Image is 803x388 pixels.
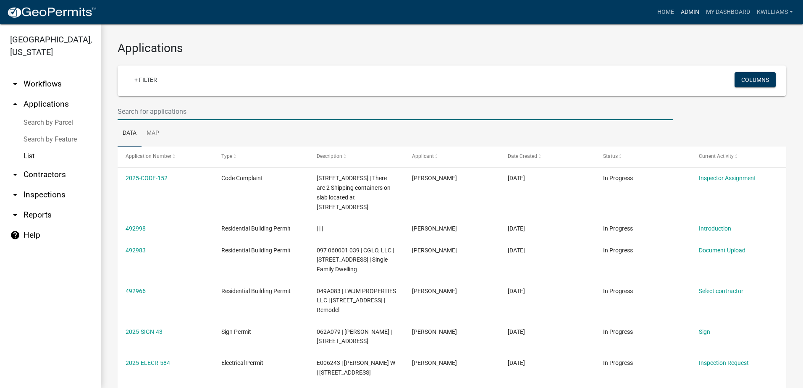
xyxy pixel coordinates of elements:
span: In Progress [603,225,633,232]
span: Sign Permit [221,328,251,335]
span: Laura Larios [412,328,457,335]
span: E006243 | MATHIS SHIRLON W | 115 Summit Lane [317,359,395,376]
datatable-header-cell: Description [309,147,404,167]
a: Map [142,120,164,147]
a: 2025-SIGN-43 [126,328,163,335]
a: 2025-ELECR-584 [126,359,170,366]
span: In Progress [603,175,633,181]
a: Data [118,120,142,147]
span: 10/15/2025 [508,288,525,294]
span: In Progress [603,288,633,294]
button: Columns [735,72,776,87]
span: Keith Davis [412,288,457,294]
a: 2025-CODE-152 [126,175,168,181]
datatable-header-cell: Type [213,147,308,167]
span: Application Number [126,153,171,159]
span: 10/15/2025 [508,247,525,254]
span: 097 060001 039 | CGLO, LLC | 105 COTTAGE GROVE CIR | Single Family Dwelling [317,247,394,273]
span: Lacey Phillips [412,247,457,254]
i: arrow_drop_up [10,99,20,109]
a: Select contractor [699,288,743,294]
i: arrow_drop_down [10,210,20,220]
span: Status [603,153,618,159]
span: Code Complaint [221,175,263,181]
i: arrow_drop_down [10,170,20,180]
span: | | | [317,225,323,232]
a: Introduction [699,225,731,232]
span: Lavoniah Sanders [412,359,457,366]
span: In Progress [603,359,633,366]
span: 10/15/2025 [508,175,525,181]
i: arrow_drop_down [10,190,20,200]
span: 10/15/2025 [508,225,525,232]
datatable-header-cell: Current Activity [691,147,786,167]
a: Document Upload [699,247,745,254]
h3: Applications [118,41,786,55]
span: 049A083 | LWJM PROPERTIES LLC | 825 MONTICELLO RD | Remodel [317,288,396,314]
a: Inspection Request [699,359,749,366]
span: Residential Building Permit [221,225,291,232]
span: Applicant [412,153,434,159]
span: Residential Building Permit [221,247,291,254]
span: Current Activity [699,153,734,159]
a: 492983 [126,247,146,254]
span: Type [221,153,232,159]
a: Admin [677,4,703,20]
input: Search for applications [118,103,673,120]
span: Electrical Permit [221,359,263,366]
span: Description [317,153,342,159]
i: help [10,230,20,240]
a: + Filter [128,72,164,87]
span: 10/15/2025 [508,359,525,366]
a: 492966 [126,288,146,294]
a: Sign [699,328,710,335]
a: kwilliams [753,4,796,20]
span: 445 Long Shoals Rd | There are 2 Shipping containers on slab located at 445 Long Shoals Rd. [317,175,391,210]
span: In Progress [603,328,633,335]
datatable-header-cell: Application Number [118,147,213,167]
span: Kenteria Williams [412,175,457,181]
span: Residential Building Permit [221,288,291,294]
a: 492998 [126,225,146,232]
span: Date Created [508,153,537,159]
span: Lacey Phillips [412,225,457,232]
datatable-header-cell: Status [595,147,690,167]
span: 062A079 | LARIOS LAURA M | 819 OAK ST [317,328,392,345]
datatable-header-cell: Date Created [500,147,595,167]
span: 10/15/2025 [508,328,525,335]
datatable-header-cell: Applicant [404,147,499,167]
a: My Dashboard [703,4,753,20]
i: arrow_drop_down [10,79,20,89]
span: In Progress [603,247,633,254]
a: Inspector Assignment [699,175,756,181]
a: Home [654,4,677,20]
